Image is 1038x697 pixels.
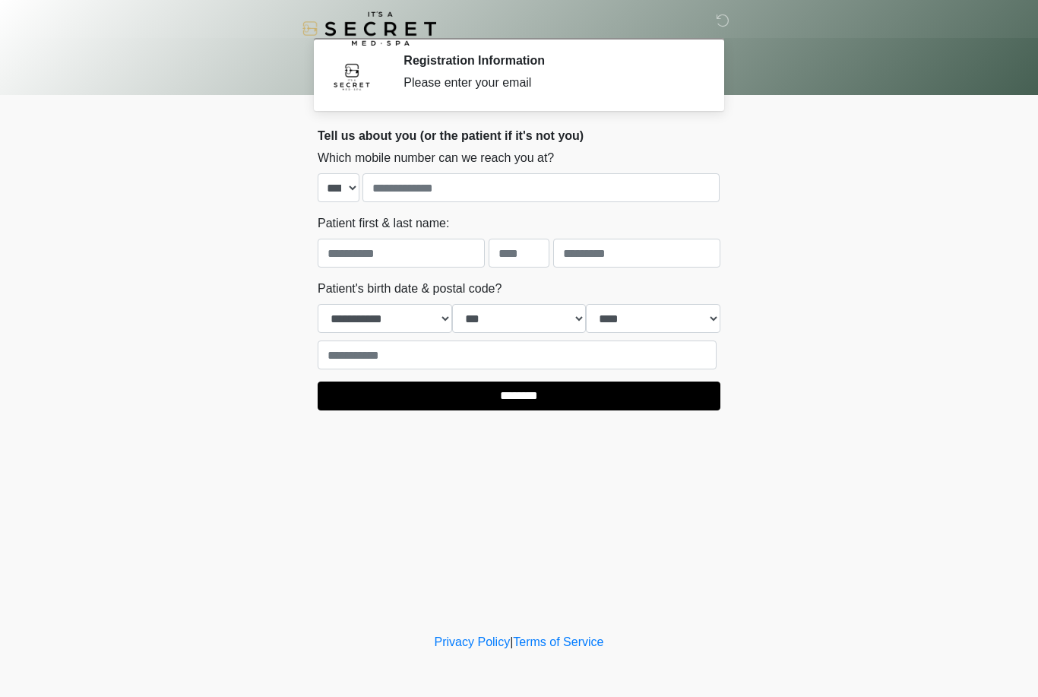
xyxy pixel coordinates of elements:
[318,128,720,143] h2: Tell us about you (or the patient if it's not you)
[403,74,698,92] div: Please enter your email
[302,11,436,46] img: It's A Secret Med Spa Logo
[329,53,375,99] img: Agent Avatar
[318,280,502,298] label: Patient's birth date & postal code?
[318,214,449,233] label: Patient first & last name:
[435,635,511,648] a: Privacy Policy
[318,149,554,167] label: Which mobile number can we reach you at?
[510,635,513,648] a: |
[403,53,698,68] h2: Registration Information
[513,635,603,648] a: Terms of Service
